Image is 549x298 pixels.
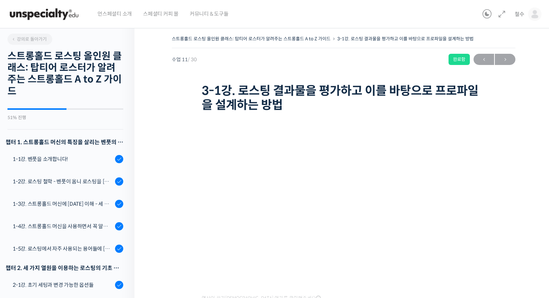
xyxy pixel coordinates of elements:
div: 1-4강. 스트롱홀드 머신을 사용하면서 꼭 알고 있어야 할 유의사항 [13,222,113,230]
div: 완료함 [449,54,470,65]
span: 철수 [515,11,524,18]
h2: 스트롱홀드 로스팅 올인원 클래스: 탑티어 로스터가 알려주는 스트롱홀드 A to Z 가이드 [7,50,123,97]
span: ← [474,55,494,65]
div: 1-2강. 로스팅 철학 - 벤풋이 옴니 로스팅을 [DATE] 않는 이유 [13,177,113,186]
div: 1-1강. 벤풋을 소개합니다! [13,155,113,163]
span: / 30 [188,56,197,63]
div: 1-5강. 로스팅에서 자주 사용되는 용어들에 [DATE] 이해 [13,245,113,253]
a: 강의로 돌아가기 [7,34,52,45]
h1: 3-1강. 로스팅 결과물을 평가하고 이를 바탕으로 프로파일을 설계하는 방법 [202,84,486,112]
div: 2-1강. 초기 세팅과 변경 가능한 옵션들 [13,281,113,289]
a: 스트롱홀드 로스팅 올인원 클래스: 탑티어 로스터가 알려주는 스트롱홀드 A to Z 가이드 [172,36,331,41]
span: → [495,55,515,65]
a: 다음→ [495,54,515,65]
a: ←이전 [474,54,494,65]
a: 3-1강. 로스팅 결과물을 평가하고 이를 바탕으로 프로파일을 설계하는 방법 [337,36,474,41]
h3: 챕터 1. 스트롱홀드 머신의 특징을 살리는 벤풋의 로스팅 방식 [6,137,123,147]
div: 1-3강. 스트롱홀드 머신에 [DATE] 이해 - 세 가지 열원이 만들어내는 변화 [13,200,113,208]
span: 수업 11 [172,57,197,62]
span: 강의로 돌아가기 [11,36,47,42]
div: 51% 진행 [7,115,123,120]
div: 챕터 2. 세 가지 열원을 이용하는 로스팅의 기초 설계 [6,263,123,273]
